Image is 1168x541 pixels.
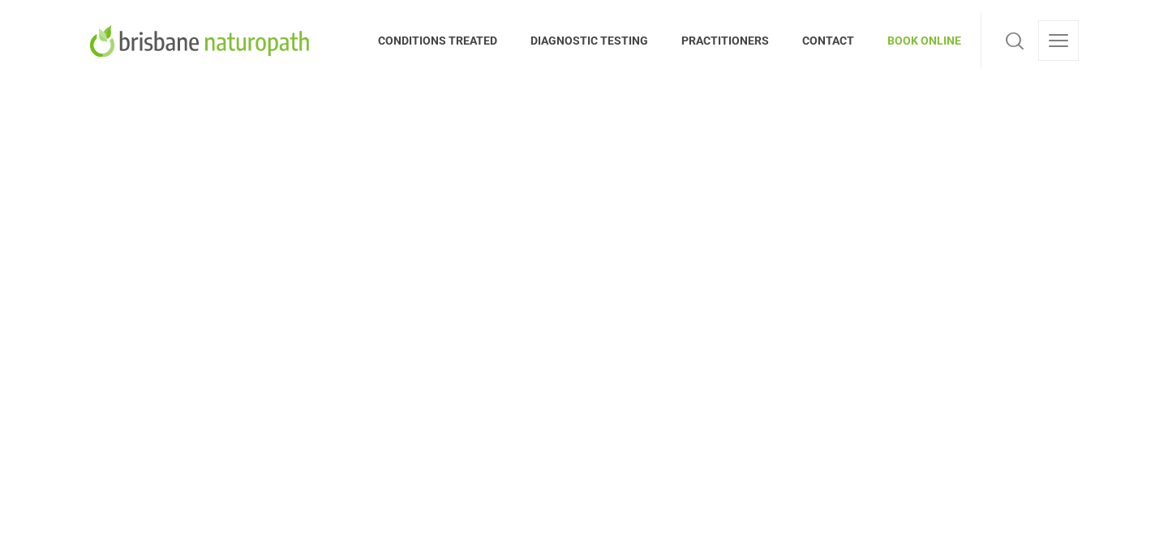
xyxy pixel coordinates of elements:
[665,12,786,69] a: PRACTITIONERS
[89,12,316,69] a: Brisbane Naturopath
[665,28,786,54] span: PRACTITIONERS
[89,24,316,57] img: Brisbane Naturopath
[786,12,871,69] a: CONTACT
[514,28,665,54] span: DIAGNOSTIC TESTING
[786,28,871,54] span: CONTACT
[378,12,514,69] a: CONDITIONS TREATED
[514,12,665,69] a: DIAGNOSTIC TESTING
[871,28,961,54] span: BOOK ONLINE
[871,12,961,69] a: BOOK ONLINE
[378,28,514,54] span: CONDITIONS TREATED
[1001,20,1028,61] a: Search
